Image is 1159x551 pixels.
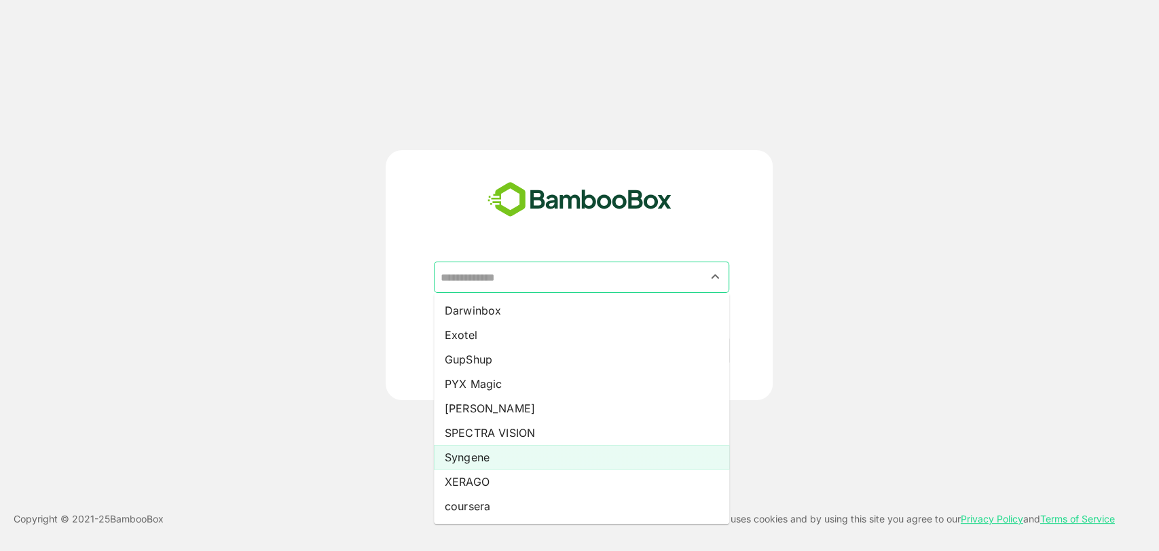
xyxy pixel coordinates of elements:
[434,298,729,323] li: Darwinbox
[434,421,729,445] li: SPECTRA VISION
[434,445,729,469] li: Syngene
[434,372,729,396] li: PYX Magic
[480,177,679,222] img: bamboobox
[706,268,724,286] button: Close
[961,513,1023,525] a: Privacy Policy
[691,511,1115,527] p: This site uses cookies and by using this site you agree to our and
[434,469,729,494] li: XERAGO
[434,323,729,347] li: Exotel
[434,494,729,518] li: coursera
[434,347,729,372] li: GupShup
[434,396,729,421] li: [PERSON_NAME]
[14,511,164,527] p: Copyright © 2021- 25 BambooBox
[1040,513,1115,525] a: Terms of Service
